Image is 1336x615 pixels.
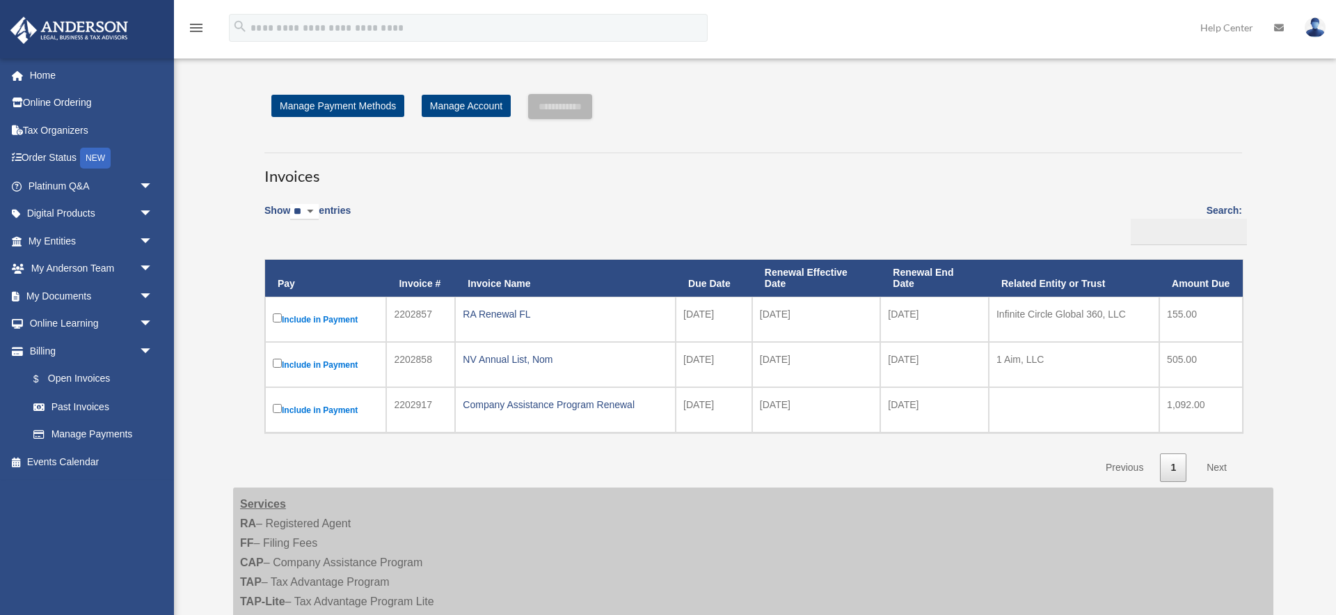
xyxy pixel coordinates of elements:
input: Include in Payment [273,313,282,322]
div: NV Annual List, Nom [463,350,668,369]
a: menu [188,24,205,36]
span: arrow_drop_down [139,282,167,311]
a: Platinum Q&Aarrow_drop_down [10,172,174,200]
strong: FF [240,537,254,549]
th: Invoice #: activate to sort column ascending [386,260,455,297]
a: My Documentsarrow_drop_down [10,282,174,310]
a: My Entitiesarrow_drop_down [10,227,174,255]
label: Include in Payment [273,311,379,328]
td: 2202858 [386,342,455,387]
a: Manage Payment Methods [271,95,404,117]
td: 2202857 [386,297,455,342]
input: Include in Payment [273,359,282,368]
strong: TAP-Lite [240,595,285,607]
a: Order StatusNEW [10,144,174,173]
a: Home [10,61,174,89]
span: arrow_drop_down [139,172,167,201]
a: Previous [1095,453,1154,482]
a: Digital Productsarrow_drop_down [10,200,174,228]
select: Showentries [290,204,319,220]
th: Pay: activate to sort column descending [265,260,386,297]
a: My Anderson Teamarrow_drop_down [10,255,174,283]
strong: TAP [240,576,262,588]
td: 155.00 [1159,297,1243,342]
div: Company Assistance Program Renewal [463,395,668,414]
span: arrow_drop_down [139,310,167,338]
a: Tax Organizers [10,116,174,144]
span: arrow_drop_down [139,200,167,228]
td: 1,092.00 [1159,387,1243,433]
a: Online Learningarrow_drop_down [10,310,174,338]
td: [DATE] [676,297,752,342]
th: Due Date: activate to sort column ascending [676,260,752,297]
i: search [232,19,248,34]
td: [DATE] [676,387,752,433]
img: Anderson Advisors Platinum Portal [6,17,132,44]
div: NEW [80,148,111,169]
a: Manage Account [422,95,511,117]
th: Amount Due: activate to sort column ascending [1159,260,1243,297]
a: Billingarrow_drop_down [10,337,167,365]
i: menu [188,20,205,36]
td: [DATE] [880,342,989,387]
input: Search: [1131,219,1247,245]
span: arrow_drop_down [139,337,167,366]
td: [DATE] [880,297,989,342]
a: Manage Payments [19,421,167,449]
span: $ [41,371,48,388]
span: arrow_drop_down [139,255,167,283]
td: 505.00 [1159,342,1243,387]
label: Show entries [264,202,351,234]
label: Search: [1126,202,1242,245]
td: Infinite Circle Global 360, LLC [989,297,1159,342]
th: Renewal Effective Date: activate to sort column ascending [752,260,881,297]
th: Renewal End Date: activate to sort column ascending [880,260,989,297]
td: 1 Aim, LLC [989,342,1159,387]
strong: Services [240,498,286,510]
a: Past Invoices [19,393,167,421]
input: Include in Payment [273,404,282,413]
div: RA Renewal FL [463,304,668,324]
td: [DATE] [752,387,881,433]
strong: CAP [240,556,264,568]
td: [DATE] [676,342,752,387]
a: 1 [1160,453,1186,482]
label: Include in Payment [273,401,379,419]
strong: RA [240,517,256,529]
a: Online Ordering [10,89,174,117]
img: User Pic [1305,17,1326,38]
label: Include in Payment [273,356,379,373]
th: Related Entity or Trust: activate to sort column ascending [989,260,1159,297]
a: Next [1196,453,1237,482]
a: $Open Invoices [19,365,160,394]
td: [DATE] [880,387,989,433]
td: [DATE] [752,297,881,342]
td: 2202917 [386,387,455,433]
th: Invoice Name: activate to sort column ascending [455,260,676,297]
td: [DATE] [752,342,881,387]
h3: Invoices [264,153,1242,187]
a: Events Calendar [10,448,174,476]
span: arrow_drop_down [139,227,167,256]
